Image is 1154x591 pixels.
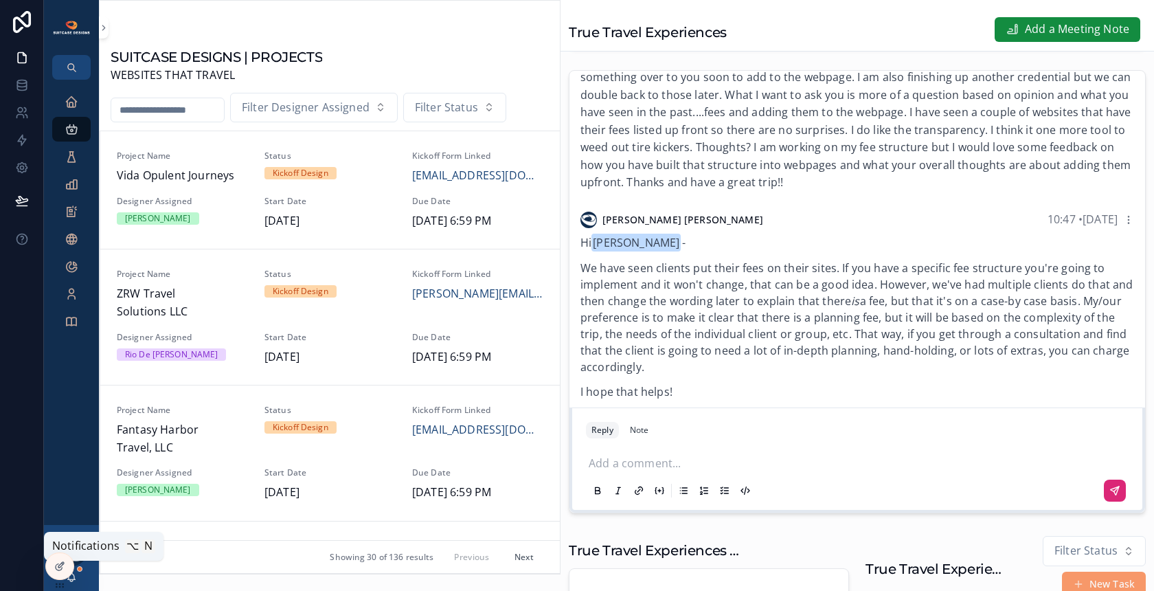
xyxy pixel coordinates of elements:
div: Kickoff Design [273,167,328,179]
span: Due Date [412,196,543,207]
span: Project Name [117,150,248,161]
span: [DATE] [264,484,396,502]
div: Note [630,425,648,436]
span: Fantasy Harbor Travel, LLC [117,421,248,456]
div: [PERSON_NAME] [125,484,191,496]
span: 10:47 • [DATE] [1048,212,1118,227]
span: ZRW Travel Solutions LLC [117,285,248,320]
span: Filter Status [1054,542,1118,560]
a: Project NameFantasy Harbor Travel, LLCStatusKickoff DesignKickoff Form Linked[EMAIL_ADDRESS][DOMA... [100,385,560,521]
button: Next [505,546,543,568]
span: Designer Assigned [117,332,248,343]
span: Project Name [117,269,248,280]
span: [DATE] [264,212,396,230]
button: Add a Meeting Note [995,17,1140,42]
span: Start Date [264,332,396,343]
div: Kickoff Design [273,421,328,434]
span: Filter Designer Assigned [242,99,370,117]
a: Project NameVida Opulent JourneysStatusKickoff DesignKickoff Form Linked[EMAIL_ADDRESS][DOMAIN_NA... [100,131,560,249]
span: Due Date [412,467,543,478]
a: [PERSON_NAME][EMAIL_ADDRESS][DOMAIN_NAME] [412,285,543,303]
p: We have seen clients put their fees on their sites. If you have a specific fee structure you're g... [580,260,1134,375]
span: Kickoff Form Linked [412,150,543,161]
span: Due Date [412,332,543,343]
span: Start Date [264,467,396,478]
span: Kickoff Form Linked [412,269,543,280]
span: Filter Status [415,99,478,117]
span: [DATE] 6:59 PM [412,484,543,502]
button: Select Button [230,93,398,123]
span: Project Name [117,405,248,416]
span: Add a Meeting Note [1025,21,1129,38]
span: Kickoff Form Linked [412,405,543,416]
span: [DATE] [264,348,396,366]
span: [DATE] 6:59 PM [412,348,543,366]
button: Select Button [1043,536,1146,566]
span: [PERSON_NAME] [PERSON_NAME] [602,213,763,227]
h1: True Travel Experiences Tasks [865,559,1002,579]
a: Project NameZRW Travel Solutions LLCStatusKickoff DesignKickoff Form Linked[PERSON_NAME][EMAIL_AD... [100,249,560,385]
span: Vida Opulent Journeys [117,167,248,185]
span: WEBSITES THAT TRAVEL [111,67,322,85]
a: [EMAIL_ADDRESS][DOMAIN_NAME] [412,167,543,185]
span: Start Date [264,196,396,207]
button: Note [624,422,654,438]
span: Designer Assigned [117,467,248,478]
p: I hope that helps! [580,383,1134,400]
button: Reply [586,422,619,438]
span: Status [264,405,396,416]
div: scrollable content [44,80,99,352]
button: Select Button [403,93,506,123]
div: [PERSON_NAME] [125,212,191,225]
a: [EMAIL_ADDRESS][DOMAIN_NAME] [412,421,543,439]
span: Good Morning @justinhinkle and @kristinhinkle! Happy and safe travels. I just wanted to drop a co... [580,34,1131,190]
div: Rio De [PERSON_NAME] [125,348,218,361]
span: Designer Assigned [117,196,248,207]
span: Status [264,150,396,161]
span: ⌥ [126,541,139,552]
img: App logo [52,20,91,35]
em: is [851,293,859,309]
span: Showing 30 of 136 results [330,552,433,563]
h1: True Travel Experiences [569,23,727,42]
h1: SUITCASE DESIGNS | PROJECTS [111,47,322,67]
p: Hi - [580,234,1134,252]
span: Status [264,269,396,280]
span: Notifications [52,537,120,555]
h1: True Travel Experiences Work Requests [569,541,746,560]
span: [PERSON_NAME] [591,234,681,252]
div: Kickoff Design [273,285,328,298]
span: N [143,541,154,552]
span: [DATE] 6:59 PM [412,212,543,230]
